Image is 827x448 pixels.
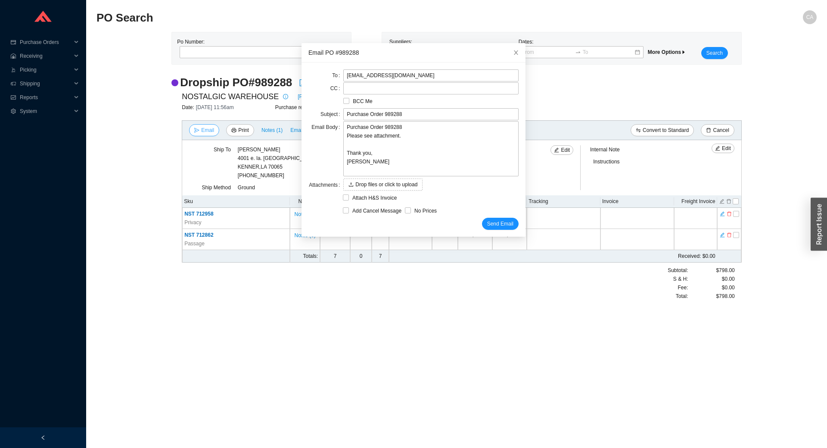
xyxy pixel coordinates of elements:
[202,185,230,191] span: Ship Method
[238,126,249,135] span: Print
[550,145,573,155] button: editEdit
[688,266,735,275] div: $798.00
[177,38,304,59] div: Po Number:
[701,124,734,136] button: deleteCancel
[575,49,581,55] span: to
[726,231,732,237] button: delete
[348,182,354,188] span: upload
[600,195,674,208] th: Invoice
[678,253,701,259] span: Received:
[309,179,343,191] label: Attachments
[238,185,255,191] span: Ground
[561,146,570,154] span: Edit
[182,104,196,110] span: Date:
[712,144,734,153] button: editEdit
[726,210,732,216] button: delete
[516,38,646,59] div: Dates:
[507,43,525,62] button: Close
[713,126,729,135] span: Cancel
[299,79,306,86] span: file-pdf
[492,229,527,250] td: $342.00
[575,49,581,55] span: swap-right
[299,79,306,88] a: file-pdf
[432,250,717,263] td: $0.00
[355,180,417,189] span: Drop files or click to upload
[513,50,519,56] span: close
[583,48,634,56] input: To
[706,49,723,57] span: Search
[727,211,732,217] span: delete
[311,121,343,133] label: Email Body
[720,211,725,217] span: edit
[722,144,731,153] span: Edit
[184,197,288,206] div: Sku
[701,47,728,59] button: Search
[688,275,735,283] div: $0.00
[487,219,513,228] span: Send Email
[674,195,717,208] th: Freight Invoice
[673,275,688,283] span: S & H:
[320,108,343,120] label: Subject
[554,147,559,154] span: edit
[290,124,328,136] button: Email history (1)
[372,250,389,263] td: 7
[261,125,283,132] button: Notes (1)
[20,77,72,91] span: Shipping
[294,210,315,219] span: Notes ( 0 )
[522,48,573,56] input: From
[261,126,283,135] span: Notes ( 1 )
[303,253,318,259] span: Totals:
[226,124,254,136] button: printerPrint
[20,49,72,63] span: Receiving
[10,40,16,45] span: credit-card
[10,109,16,114] span: setting
[593,159,619,165] span: Instructions
[631,124,694,136] button: swapConvert to Standard
[681,50,686,55] span: caret-right
[372,229,389,250] td: 3
[320,250,350,263] td: 7
[349,207,405,215] span: Add Cancel Message
[330,82,344,94] label: CC
[343,179,423,191] button: uploadDrop files or click to upload
[343,121,519,176] textarea: Purchase Order 989288 Please see attachment. Thank you, [PERSON_NAME]
[20,63,72,77] span: Picking
[350,250,372,263] td: 0
[279,91,291,103] button: info-circle
[290,195,320,208] th: Notes
[189,124,219,136] button: sendEmail
[308,48,519,57] div: Email PO #989288
[349,194,400,202] span: Attach H&S Invoice
[214,147,231,153] span: Ship To
[238,145,317,171] div: [PERSON_NAME] 4001 e. la. [GEOGRAPHIC_DATA] KENNER , LA 70065
[458,229,492,250] td: $114.00
[184,218,201,227] span: Privacy
[411,207,440,215] span: No Prices
[196,104,234,110] span: [DATE] 11:56am
[715,146,720,152] span: edit
[275,104,309,110] span: Purchase rep:
[194,128,199,134] span: send
[482,218,519,230] button: Send Email
[238,145,317,180] div: [PHONE_NUMBER]
[40,435,46,440] span: left
[726,197,732,204] button: delete
[294,210,316,216] button: Notes (0)
[182,90,279,103] span: NOSTALGIC WAREHOUSE
[688,292,735,301] div: $798.00
[231,128,236,134] span: printer
[387,38,516,59] div: Suppliers:
[527,195,600,208] th: Tracking
[184,232,213,238] span: NST 712862
[180,75,292,90] h2: Dropship PO # 989288
[636,128,641,134] span: swap
[648,49,686,55] span: More Options
[332,69,343,81] label: To
[678,283,688,292] span: Fee :
[290,126,328,135] span: Email history (1)
[590,147,620,153] span: Internal Note
[298,92,344,101] a: [PHONE_NUMBER]
[349,97,376,106] span: BCC Me
[706,128,711,134] span: delete
[20,91,72,104] span: Reports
